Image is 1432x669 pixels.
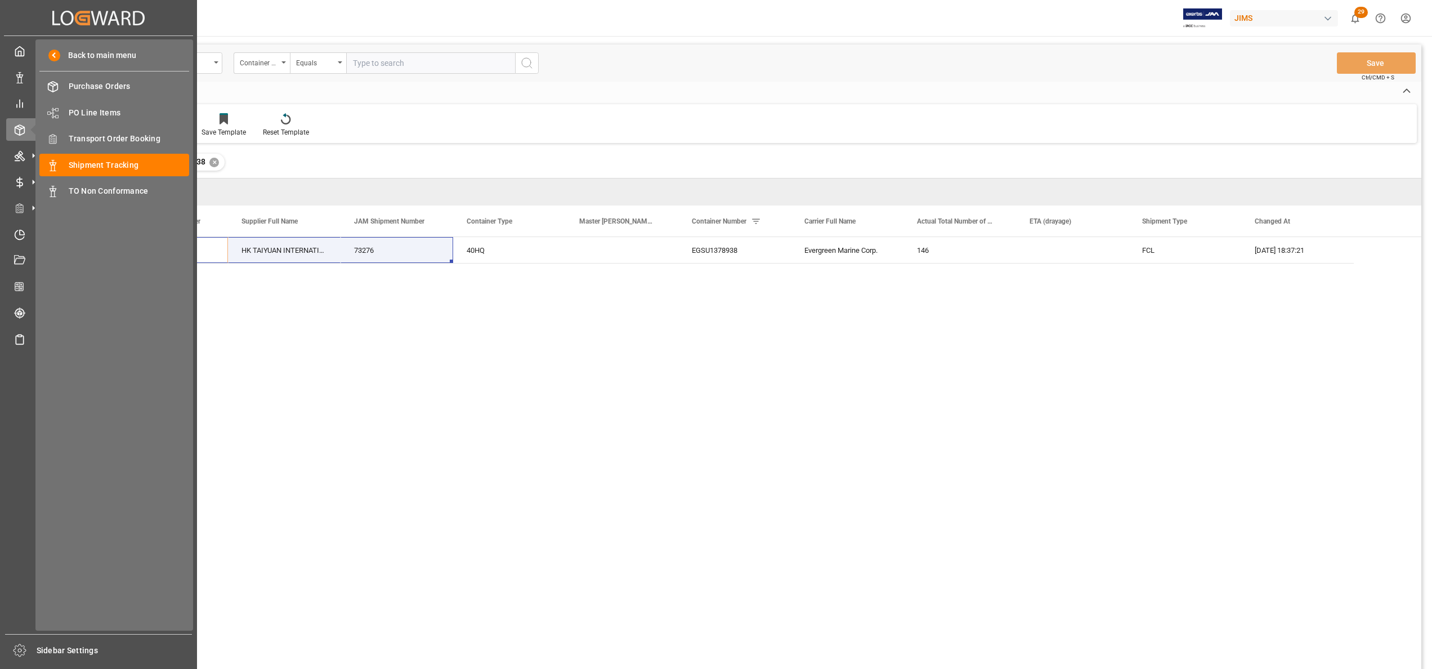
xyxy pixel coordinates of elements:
div: HK TAIYUAN INTERNATIONAL MUSIC INSTRUMEN [228,237,341,263]
button: Help Center [1368,6,1393,31]
span: Sidebar Settings [37,645,193,657]
a: Purchase Orders [39,75,189,97]
a: TO Non Conformance [39,180,189,202]
button: open menu [234,52,290,74]
span: Carrier Full Name [804,217,856,225]
a: My Cockpit [6,40,191,62]
a: PO Line Items [39,101,189,123]
a: Sailing Schedules [6,328,191,350]
span: TO Non Conformance [69,185,190,197]
a: Data Management [6,66,191,88]
a: Document Management [6,249,191,271]
button: open menu [290,52,346,74]
span: Shipment Type [1142,217,1187,225]
div: 40HQ [453,237,566,263]
span: 29 [1354,7,1368,18]
button: show 29 new notifications [1342,6,1368,31]
button: JIMS [1230,7,1342,29]
span: JAM Shipment Number [354,217,424,225]
a: My Reports [6,92,191,114]
span: Container Type [467,217,512,225]
span: Transport Order Booking [69,133,190,145]
button: Save [1337,52,1416,74]
div: EGSU1378938 [678,237,791,263]
span: Container Number [692,217,746,225]
span: PO Line Items [69,107,190,119]
span: Ctrl/CMD + S [1362,73,1394,82]
div: [DATE] 18:37:21 [1241,237,1354,263]
div: Evergreen Marine Corp. [791,237,903,263]
div: ✕ [209,158,219,167]
div: Container Number [240,55,278,68]
span: Purchase Orders [69,81,190,92]
div: JIMS [1230,10,1338,26]
div: FCL [1129,237,1241,263]
a: Timeslot Management V2 [6,223,191,245]
div: 146 [903,237,1016,263]
span: ETA (drayage) [1030,217,1071,225]
div: Press SPACE to select this row. [115,237,1354,264]
div: Reset Template [263,127,309,137]
button: search button [515,52,539,74]
div: Equals [296,55,334,68]
span: Changed At [1255,217,1290,225]
div: 73276 [341,237,453,263]
div: Save Template [202,127,246,137]
img: Exertis%20JAM%20-%20Email%20Logo.jpg_1722504956.jpg [1183,8,1222,28]
span: Supplier Full Name [241,217,298,225]
a: Transport Order Booking [39,128,189,150]
a: Shipment Tracking [39,154,189,176]
span: Shipment Tracking [69,159,190,171]
span: Actual Total Number of Cartons [917,217,992,225]
span: Master [PERSON_NAME] of Lading Number [579,217,655,225]
a: CO2 Calculator [6,275,191,297]
a: Tracking Shipment [6,302,191,324]
span: Back to main menu [60,50,136,61]
input: Type to search [346,52,515,74]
